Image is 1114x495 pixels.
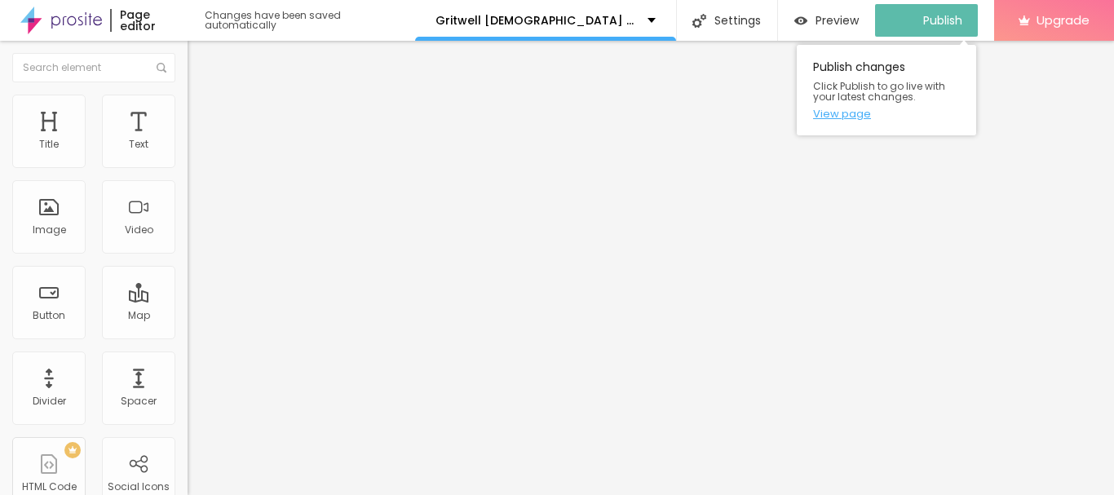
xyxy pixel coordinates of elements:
div: Publish changes [797,45,976,135]
div: Video [125,224,153,236]
input: Search element [12,53,175,82]
span: Preview [816,14,859,27]
a: View page [813,108,960,119]
div: Button [33,310,65,321]
div: Social Icons [108,481,170,493]
button: Preview [778,4,875,37]
img: view-1.svg [794,14,807,28]
span: Upgrade [1037,13,1090,27]
div: Image [33,224,66,236]
div: Page editor [110,9,189,32]
div: Map [128,310,150,321]
div: Changes have been saved automatically [205,11,414,30]
div: Spacer [121,396,157,407]
span: Publish [923,14,962,27]
div: Text [129,139,148,150]
div: Title [39,139,59,150]
span: Click Publish to go live with your latest changes. [813,81,960,102]
p: Gritwell [DEMOGRAPHIC_DATA] Performance Gummies [435,15,635,26]
img: Icone [157,63,166,73]
div: HTML Code [22,481,77,493]
iframe: Editor [188,41,1114,495]
button: Publish [875,4,978,37]
img: Icone [692,14,706,28]
div: Divider [33,396,66,407]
